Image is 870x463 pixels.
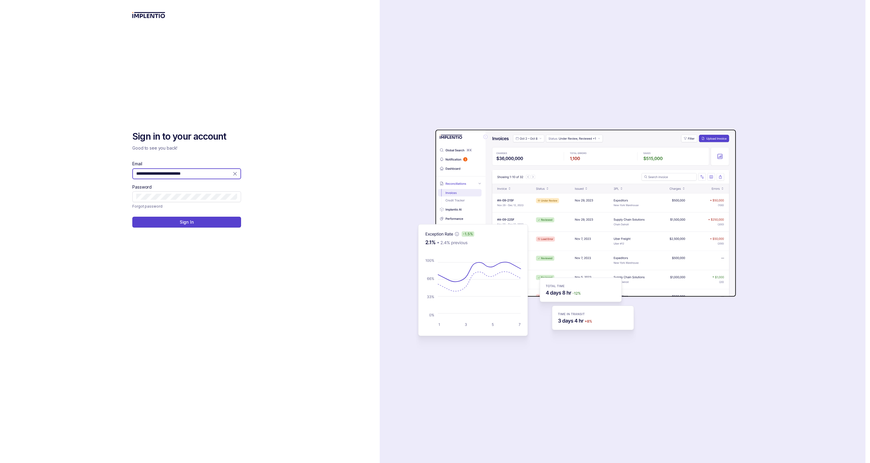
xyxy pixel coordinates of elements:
p: Sign In [180,219,194,225]
h2: Sign in to your account [132,131,241,143]
img: signin-background.svg [397,111,738,352]
label: Password [132,184,152,190]
a: Link Forgot password [132,203,162,209]
label: Email [132,161,142,167]
p: Forgot password [132,203,162,209]
button: Sign In [132,217,241,228]
img: logo [132,12,165,18]
p: Good to see you back! [132,145,241,151]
